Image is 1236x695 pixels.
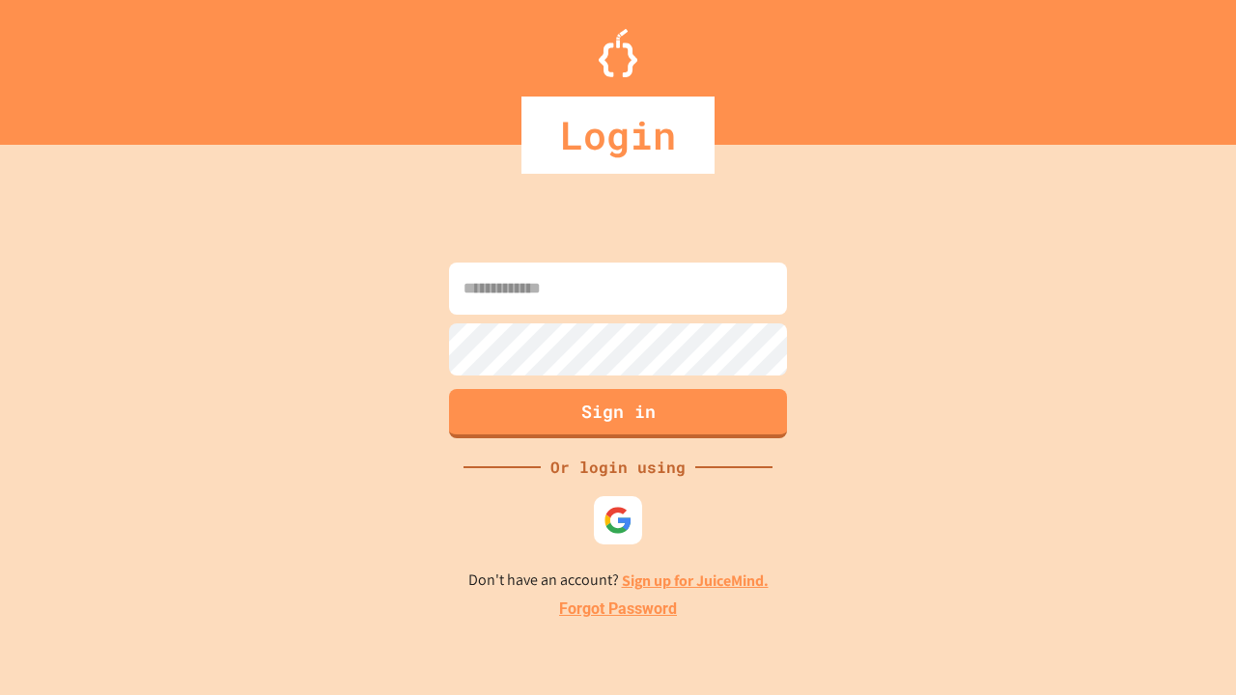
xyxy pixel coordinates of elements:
[599,29,637,77] img: Logo.svg
[468,569,769,593] p: Don't have an account?
[559,598,677,621] a: Forgot Password
[541,456,695,479] div: Or login using
[521,97,715,174] div: Login
[622,570,769,591] a: Sign up for JuiceMind.
[604,506,632,535] img: google-icon.svg
[449,389,787,438] button: Sign in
